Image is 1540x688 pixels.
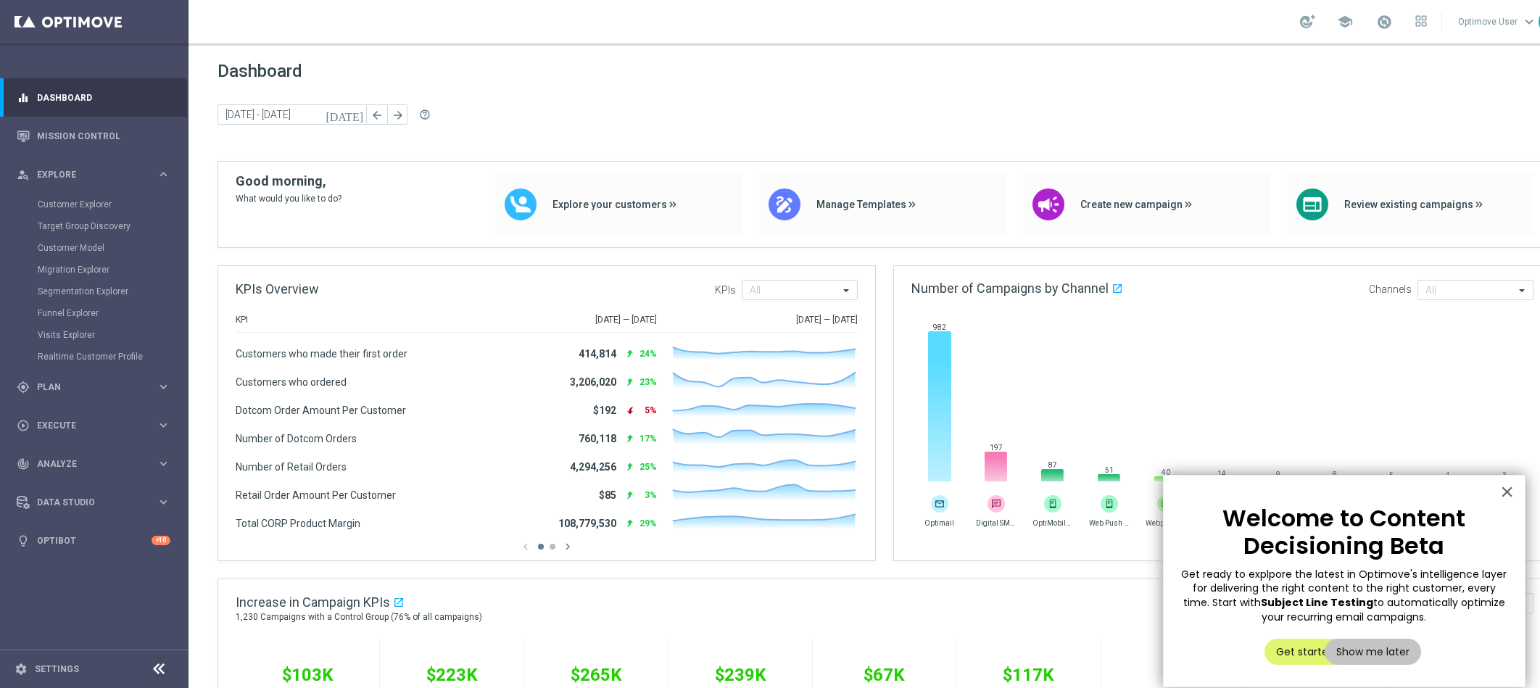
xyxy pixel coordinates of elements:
i: keyboard_arrow_right [157,495,170,509]
a: Optibot [37,521,152,560]
div: Execute [17,419,157,432]
button: Show me later [1325,639,1421,665]
i: keyboard_arrow_right [157,418,170,432]
div: Visits Explorer [38,324,187,346]
div: Mission Control [17,117,170,155]
div: Analyze [17,457,157,471]
a: Realtime Customer Profile [38,351,151,362]
span: school [1337,14,1353,30]
div: Segmentation Explorer [38,281,187,302]
span: Execute [37,421,157,430]
i: keyboard_arrow_right [157,380,170,394]
span: Plan [37,383,157,391]
p: Welcome to Content Decisioning Beta [1178,505,1510,560]
div: +10 [152,536,170,545]
div: Realtime Customer Profile [38,346,187,368]
span: keyboard_arrow_down [1521,14,1537,30]
div: Migration Explorer [38,259,187,281]
a: Settings [35,665,79,674]
i: gps_fixed [17,381,30,394]
div: Explore [17,168,157,181]
a: Customer Explorer [38,199,151,210]
i: play_circle_outline [17,419,30,432]
a: Target Group Discovery [38,220,151,232]
button: Close [1500,480,1514,503]
div: Data Studio [17,496,157,509]
i: keyboard_arrow_right [157,167,170,181]
i: track_changes [17,457,30,471]
a: Funnel Explorer [38,307,151,319]
strong: Subject Line Testing [1261,595,1373,610]
a: Visits Explorer [38,329,151,341]
a: Mission Control [37,117,170,155]
div: Customer Explorer [38,194,187,215]
span: to automatically optimize your recurring email campaigns. [1262,595,1508,624]
button: Get started [1264,639,1346,665]
span: Data Studio [37,498,157,507]
div: Customer Model [38,237,187,259]
div: Dashboard [17,78,170,117]
i: equalizer [17,91,30,104]
i: lightbulb [17,534,30,547]
i: person_search [17,168,30,181]
div: Target Group Discovery [38,215,187,237]
a: Segmentation Explorer [38,286,151,297]
i: keyboard_arrow_right [157,457,170,471]
a: Migration Explorer [38,264,151,275]
div: Plan [17,381,157,394]
span: Explore [37,170,157,179]
div: Funnel Explorer [38,302,187,324]
a: Dashboard [37,78,170,117]
span: Get ready to explpore the latest in Optimove's intelligence layer for delivering the right conten... [1181,567,1510,610]
span: Analyze [37,460,157,468]
i: settings [15,663,28,676]
div: Optibot [17,521,170,560]
a: Optimove User [1457,11,1539,33]
a: Customer Model [38,242,151,254]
